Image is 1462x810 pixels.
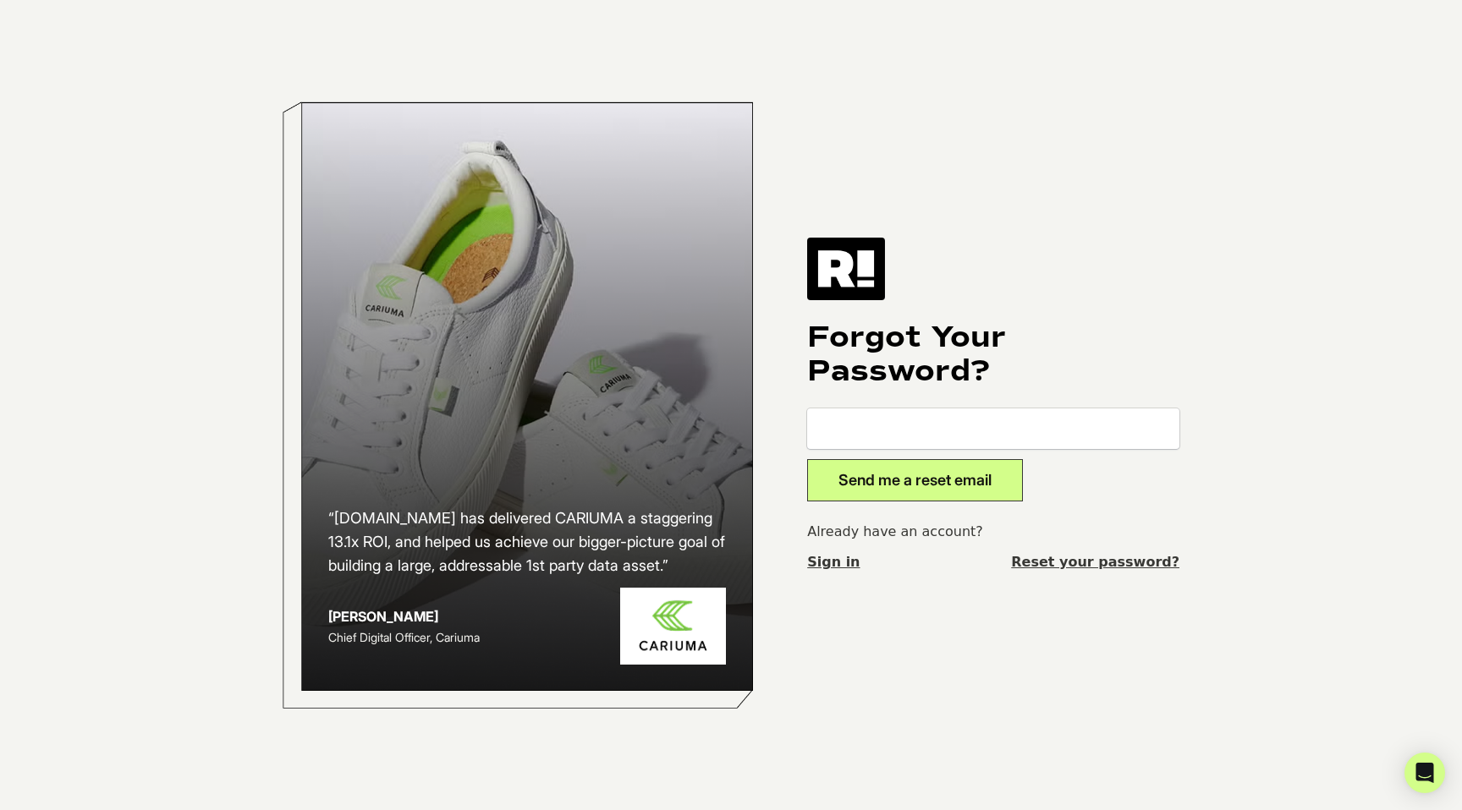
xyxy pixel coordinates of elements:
a: Reset your password? [1011,552,1179,572]
img: Retention.com [807,238,885,300]
button: Send me a reset email [807,459,1023,501]
div: Open Intercom Messenger [1404,753,1445,793]
span: Chief Digital Officer, Cariuma [328,630,480,644]
strong: [PERSON_NAME] [328,608,438,625]
h2: “[DOMAIN_NAME] has delivered CARIUMA a staggering 13.1x ROI, and helped us achieve our bigger-pic... [328,506,726,577]
a: Sign in [807,552,860,572]
img: Cariuma [620,588,726,665]
h1: Forgot Your Password? [807,320,1179,388]
p: Already have an account? [807,522,1179,542]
